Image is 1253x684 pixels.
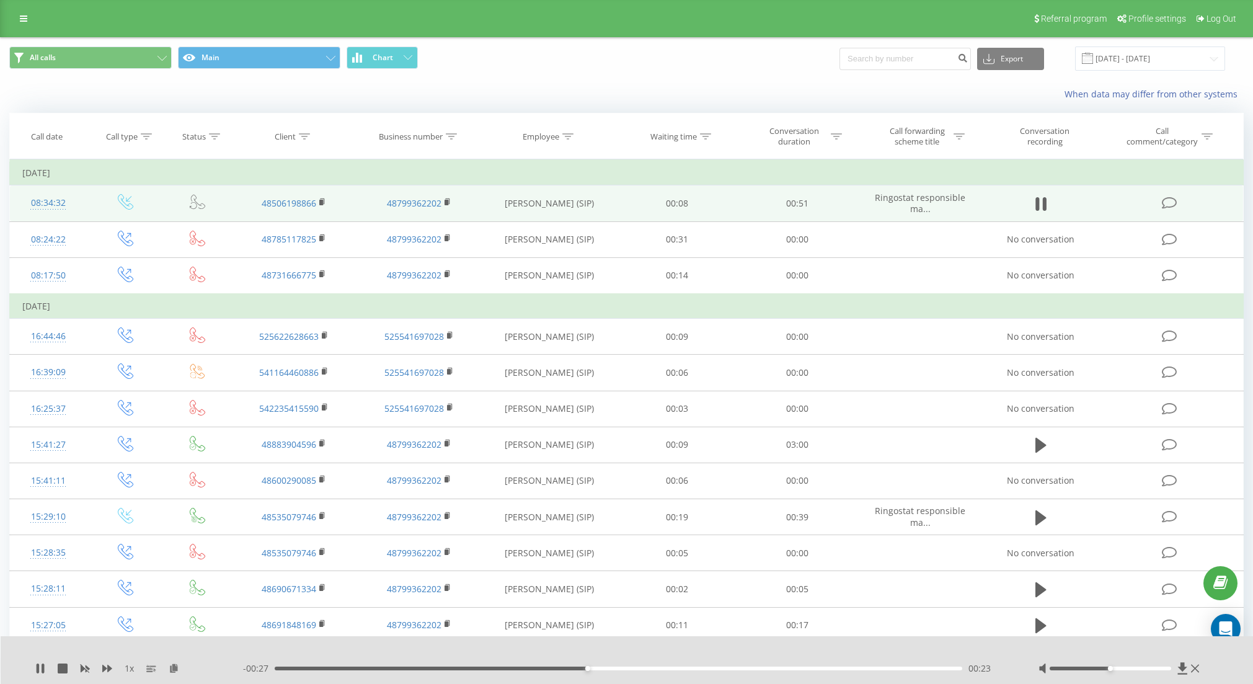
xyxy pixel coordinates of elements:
span: All calls [30,53,56,63]
div: 15:27:05 [22,613,74,637]
td: [DATE] [10,294,1244,319]
div: 15:29:10 [22,505,74,529]
a: 48799362202 [387,619,441,631]
td: [DATE] [10,161,1244,185]
span: 1 x [125,662,134,675]
td: [PERSON_NAME] (SIP) [482,391,617,427]
td: 00:09 [617,319,737,355]
a: 525541697028 [384,402,444,414]
a: 48799362202 [387,269,441,281]
button: Main [178,47,340,69]
a: 525622628663 [259,331,319,342]
td: 00:00 [737,355,857,391]
div: 08:34:32 [22,191,74,215]
div: Conversation recording [1004,126,1085,147]
td: [PERSON_NAME] (SIP) [482,463,617,499]
a: 48799362202 [387,197,441,209]
td: [PERSON_NAME] (SIP) [482,607,617,643]
a: 48690671334 [262,583,316,595]
div: Open Intercom Messenger [1211,614,1241,644]
div: 15:28:35 [22,541,74,565]
td: 00:14 [617,257,737,294]
span: Profile settings [1128,14,1186,24]
td: 00:31 [617,221,737,257]
div: Client [275,131,296,142]
span: No conversation [1007,402,1074,414]
input: Search by number [839,48,971,70]
div: 16:25:37 [22,397,74,421]
td: 00:00 [737,391,857,427]
a: 48799362202 [387,547,441,559]
a: 525541697028 [384,366,444,378]
td: 00:00 [737,535,857,571]
div: Call forwarding scheme title [884,126,950,147]
div: Business number [379,131,443,142]
a: 48535079746 [262,547,316,559]
td: 00:05 [617,535,737,571]
td: 00:00 [737,221,857,257]
div: Status [182,131,206,142]
div: Call date [31,131,63,142]
span: Ringostat responsible ma... [875,192,965,215]
td: 00:02 [617,571,737,607]
a: 48799362202 [387,438,441,450]
td: 00:39 [737,499,857,535]
div: Employee [523,131,559,142]
div: 16:44:46 [22,324,74,349]
span: No conversation [1007,269,1074,281]
a: 542235415590 [259,402,319,414]
a: 48799362202 [387,583,441,595]
div: Waiting time [650,131,697,142]
td: 00:00 [737,319,857,355]
td: [PERSON_NAME] (SIP) [482,319,617,355]
a: 525541697028 [384,331,444,342]
a: 48799362202 [387,474,441,486]
div: 16:39:09 [22,360,74,384]
td: 00:03 [617,391,737,427]
td: 03:00 [737,427,857,463]
span: No conversation [1007,547,1074,559]
a: When data may differ from other systems [1065,88,1244,100]
div: Conversation duration [761,126,828,147]
td: 00:06 [617,463,737,499]
td: 00:08 [617,185,737,221]
div: 15:41:11 [22,469,74,493]
td: [PERSON_NAME] (SIP) [482,535,617,571]
div: Call type [106,131,138,142]
a: 48600290085 [262,474,316,486]
a: 48731666775 [262,269,316,281]
a: 48799362202 [387,233,441,245]
td: [PERSON_NAME] (SIP) [482,221,617,257]
a: 48535079746 [262,511,316,523]
div: Accessibility label [1108,666,1113,671]
span: Ringostat responsible ma... [875,505,965,528]
button: Chart [347,47,418,69]
span: No conversation [1007,233,1074,245]
span: No conversation [1007,474,1074,486]
td: 00:51 [737,185,857,221]
td: 00:19 [617,499,737,535]
span: No conversation [1007,331,1074,342]
td: 00:05 [737,571,857,607]
a: 541164460886 [259,366,319,378]
span: Log Out [1207,14,1236,24]
td: 00:00 [737,463,857,499]
td: [PERSON_NAME] (SIP) [482,355,617,391]
div: 08:17:50 [22,264,74,288]
span: No conversation [1007,366,1074,378]
div: 15:41:27 [22,433,74,457]
td: 00:06 [617,355,737,391]
button: All calls [9,47,172,69]
div: 15:28:11 [22,577,74,601]
td: 00:00 [737,257,857,294]
a: 48506198866 [262,197,316,209]
td: 00:09 [617,427,737,463]
a: 48799362202 [387,511,441,523]
span: Chart [373,53,393,62]
td: 00:11 [617,607,737,643]
div: 08:24:22 [22,228,74,252]
div: Call comment/category [1126,126,1198,147]
td: [PERSON_NAME] (SIP) [482,571,617,607]
span: Referral program [1041,14,1107,24]
a: 48883904596 [262,438,316,450]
